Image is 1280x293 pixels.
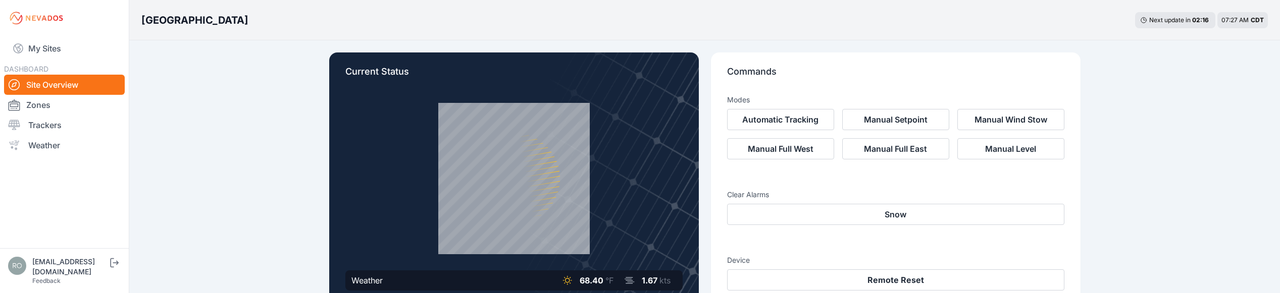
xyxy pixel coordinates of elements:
span: 07:27 AM [1221,16,1249,24]
a: My Sites [4,36,125,61]
img: Nevados [8,10,65,26]
h3: Clear Alarms [727,190,1064,200]
button: Manual Wind Stow [957,109,1064,130]
span: °F [605,275,613,285]
p: Current Status [345,65,683,87]
button: Manual Setpoint [842,109,949,130]
span: 68.40 [580,275,603,285]
span: DASHBOARD [4,65,48,73]
img: rono@prim.com [8,257,26,275]
a: Weather [4,135,125,155]
span: CDT [1251,16,1264,24]
span: kts [659,275,671,285]
a: Feedback [32,277,61,284]
button: Manual Full East [842,138,949,159]
button: Automatic Tracking [727,109,834,130]
h3: [GEOGRAPHIC_DATA] [141,13,248,27]
div: 02 : 16 [1192,16,1210,24]
h3: Device [727,255,1064,265]
button: Manual Full West [727,138,834,159]
h3: Modes [727,95,750,105]
div: [EMAIL_ADDRESS][DOMAIN_NAME] [32,257,108,277]
button: Snow [727,204,1064,225]
div: Weather [351,274,383,286]
button: Manual Level [957,138,1064,159]
button: Remote Reset [727,269,1064,290]
nav: Breadcrumb [141,7,248,33]
a: Site Overview [4,75,125,95]
a: Zones [4,95,125,115]
span: Next update in [1149,16,1191,24]
span: 1.67 [642,275,657,285]
p: Commands [727,65,1064,87]
a: Trackers [4,115,125,135]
